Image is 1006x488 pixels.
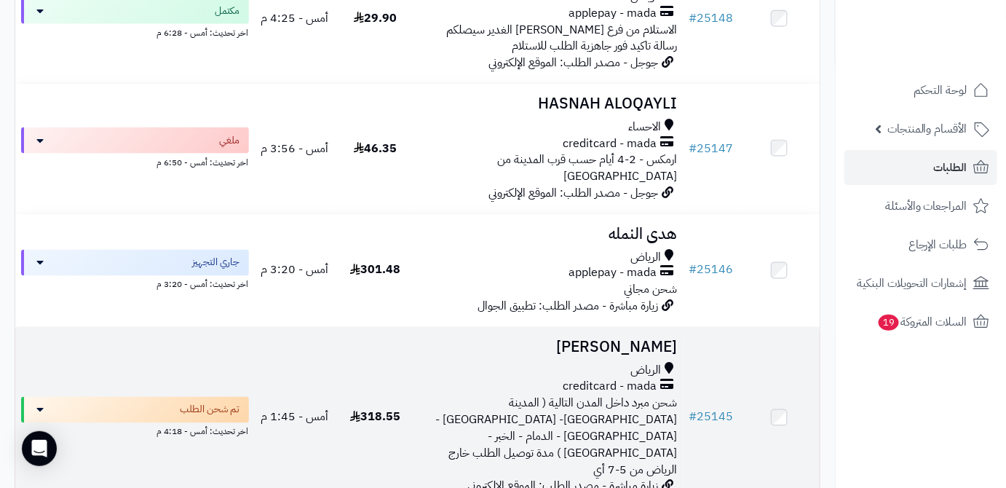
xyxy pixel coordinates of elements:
[631,249,662,266] span: الرياض
[844,304,997,339] a: السلات المتروكة19
[625,281,678,299] span: شحن مجاني
[569,5,657,22] span: applepay - mada
[21,24,249,39] div: اخر تحديث: أمس - 6:28 م
[844,189,997,224] a: المراجعات والأسئلة
[689,409,734,426] a: #25145
[181,403,240,417] span: تم شحن الطلب
[261,140,328,157] span: أمس - 3:56 م
[489,184,659,202] span: جوجل - مصدر الطلب: الموقع الإلكتروني
[21,276,249,291] div: اخر تحديث: أمس - 3:20 م
[220,133,240,148] span: ملغي
[261,9,328,27] span: أمس - 4:25 م
[447,21,678,55] span: الاستلام من فرع [PERSON_NAME] الغدير سيصلكم رسالة تاكيد فور جاهزية الطلب للاستلام
[689,261,734,279] a: #25146
[689,140,697,157] span: #
[563,379,657,395] span: creditcard - mada
[22,431,57,466] div: Open Intercom Messenger
[215,4,240,18] span: مكتمل
[421,226,678,243] h3: هدى النمله
[689,409,697,426] span: #
[934,157,967,178] span: الطلبات
[421,95,678,112] h3: HASNAH ALOQAYLI
[478,298,659,315] span: زيارة مباشرة - مصدر الطلب: تطبيق الجوال
[21,423,249,438] div: اخر تحديث: أمس - 4:18 م
[689,9,734,27] a: #25148
[844,227,997,262] a: طلبات الإرجاع
[844,73,997,108] a: لوحة التحكم
[354,9,397,27] span: 29.90
[878,314,900,331] span: 19
[193,256,240,270] span: جاري التجهيز
[350,409,400,426] span: 318.55
[908,235,967,255] span: طلبات الإرجاع
[563,135,657,152] span: creditcard - mada
[689,261,697,279] span: #
[631,363,662,379] span: الرياض
[844,266,997,301] a: إشعارات التحويلات البنكية
[569,265,657,282] span: applepay - mada
[907,11,992,42] img: logo-2.png
[844,150,997,185] a: الطلبات
[689,9,697,27] span: #
[350,261,400,279] span: 301.48
[885,196,967,216] span: المراجعات والأسئلة
[421,339,678,356] h3: [PERSON_NAME]
[689,140,734,157] a: #25147
[629,119,662,135] span: الاحساء
[887,119,967,139] span: الأقسام والمنتجات
[489,54,659,71] span: جوجل - مصدر الطلب: الموقع الإلكتروني
[877,312,967,332] span: السلات المتروكة
[261,261,328,279] span: أمس - 3:20 م
[498,151,678,185] span: ارمكس - 2-4 أيام حسب قرب المدينة من [GEOGRAPHIC_DATA]
[914,80,967,101] span: لوحة التحكم
[21,154,249,169] div: اخر تحديث: أمس - 6:50 م
[857,273,967,294] span: إشعارات التحويلات البنكية
[436,395,678,479] span: شحن مبرد داخل المدن التالية ( المدينة [GEOGRAPHIC_DATA]- [GEOGRAPHIC_DATA] - [GEOGRAPHIC_DATA] - ...
[354,140,397,157] span: 46.35
[261,409,328,426] span: أمس - 1:45 م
